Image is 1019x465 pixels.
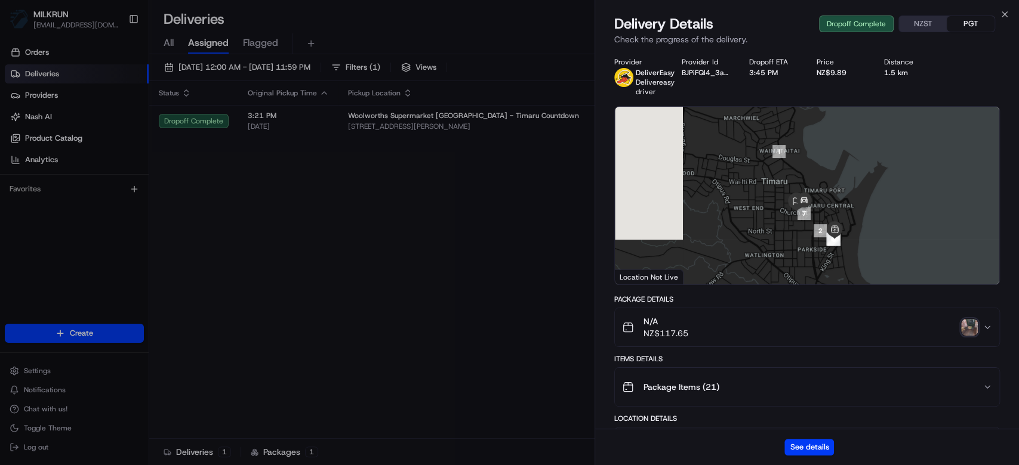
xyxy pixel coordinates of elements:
div: 2 [814,224,827,237]
span: Delivery Details [614,14,713,33]
div: Dropoff ETA [749,57,798,67]
button: NZST [899,16,947,32]
span: DeliverEasy [636,68,675,77]
button: PGT [947,16,995,32]
div: NZ$9.89 [817,68,865,77]
div: 1 [772,145,786,158]
div: Package Details [614,294,1000,304]
div: Location Not Live [615,269,684,284]
div: 3:45 PM [749,68,798,77]
div: Items Details [614,354,1000,364]
div: 5 [827,233,841,246]
span: N/A [644,315,688,327]
button: N/ANZ$117.65photo_proof_of_delivery image [615,308,999,346]
div: Price [817,57,865,67]
div: 1.5 km [884,68,932,77]
button: Package Items (21) [615,368,999,406]
span: Package Items ( 21 ) [644,381,719,393]
img: photo_proof_of_delivery image [961,319,978,336]
div: 7 [798,207,811,220]
button: See details [784,439,834,455]
p: Check the progress of the delivery. [614,33,1000,45]
span: Delivereasy driver [636,77,675,97]
div: 6 [826,232,839,246]
span: NZ$117.65 [644,327,688,339]
img: delivereasy_logo.png [614,68,633,87]
div: Distance [884,57,932,67]
div: Provider [614,57,663,67]
button: BJPiFQl4_3aghWKA_pLOZQ [682,68,730,77]
div: Location Details [614,414,1000,423]
div: Provider Id [682,57,730,67]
